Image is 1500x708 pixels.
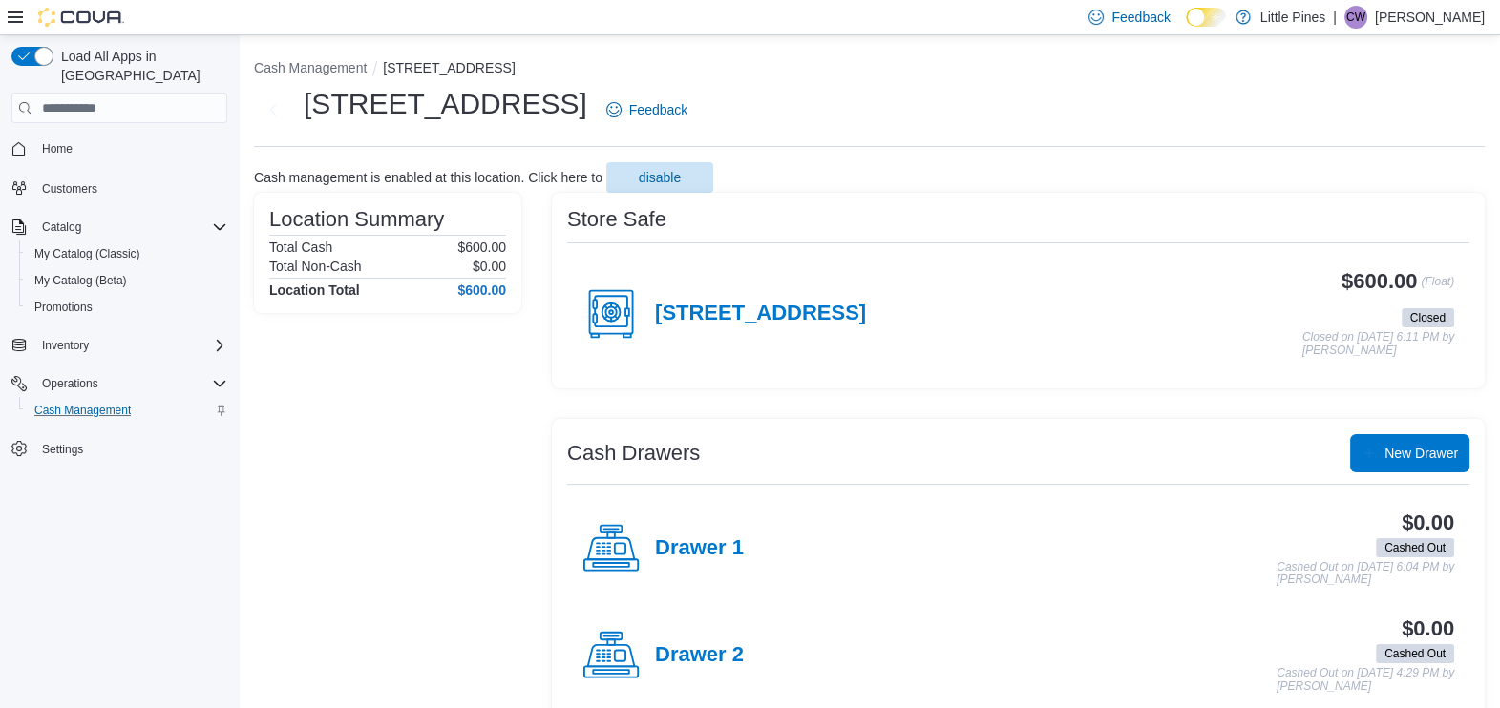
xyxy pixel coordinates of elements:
button: Promotions [19,294,235,321]
h4: $600.00 [457,282,506,298]
p: Cashed Out on [DATE] 6:04 PM by [PERSON_NAME] [1277,561,1454,587]
h1: [STREET_ADDRESS] [304,85,587,123]
button: Cash Management [19,397,235,424]
span: Home [34,136,227,160]
input: Dark Mode [1186,8,1226,28]
button: Settings [4,435,235,463]
span: Closed [1402,308,1454,327]
p: Cash management is enabled at this location. Click here to [254,170,602,185]
button: Operations [34,372,106,395]
h3: $0.00 [1402,617,1454,640]
span: Catalog [34,216,227,239]
p: Closed on [DATE] 6:11 PM by [PERSON_NAME] [1302,331,1454,357]
span: My Catalog (Classic) [34,246,140,261]
span: Feedback [629,100,687,119]
button: Home [4,135,235,162]
span: Cash Management [34,403,131,418]
span: Inventory [34,334,227,357]
a: Cash Management [27,399,138,422]
p: [PERSON_NAME] [1375,6,1485,29]
button: Catalog [34,216,89,239]
a: Promotions [27,296,100,319]
a: Feedback [599,91,695,129]
h3: Cash Drawers [567,442,700,465]
span: Feedback [1111,8,1170,27]
button: Operations [4,370,235,397]
h4: Location Total [269,282,360,298]
p: $600.00 [457,239,506,255]
span: Cashed Out [1376,644,1454,663]
span: Settings [34,437,227,461]
span: New Drawer [1384,444,1458,463]
span: Load All Apps in [GEOGRAPHIC_DATA] [53,47,227,85]
a: My Catalog (Beta) [27,269,135,292]
span: Catalog [42,219,81,235]
h4: Drawer 1 [655,536,744,561]
button: Customers [4,174,235,201]
h3: Location Summary [269,208,444,231]
span: My Catalog (Classic) [27,242,227,265]
button: Cash Management [254,60,367,75]
a: Customers [34,177,105,200]
span: Settings [42,442,83,457]
span: Customers [42,181,97,197]
span: Home [42,141,73,156]
p: Cashed Out on [DATE] 4:29 PM by [PERSON_NAME] [1277,667,1454,693]
h4: Drawer 2 [655,643,744,668]
button: Inventory [34,334,96,357]
button: Inventory [4,332,235,359]
nav: Complex example [11,127,227,512]
button: Next [254,91,292,129]
h3: Store Safe [567,208,666,231]
p: | [1333,6,1337,29]
a: Settings [34,438,91,461]
span: Dark Mode [1186,27,1187,28]
span: Cash Management [27,399,227,422]
span: disable [639,168,681,187]
span: Promotions [27,296,227,319]
a: My Catalog (Classic) [27,242,148,265]
h3: $600.00 [1342,270,1417,293]
button: My Catalog (Classic) [19,240,235,267]
span: Closed [1410,309,1446,326]
span: My Catalog (Beta) [27,269,227,292]
span: Inventory [42,338,89,353]
span: Customers [34,176,227,199]
a: Home [34,137,80,160]
h6: Total Cash [269,239,332,255]
h6: Total Non-Cash [269,259,362,274]
p: Little Pines [1260,6,1325,29]
span: My Catalog (Beta) [34,273,127,288]
div: Cassidy Wolfe [1344,6,1367,29]
h3: $0.00 [1402,511,1454,534]
span: Cashed Out [1384,539,1446,556]
button: My Catalog (Beta) [19,267,235,294]
button: New Drawer [1350,434,1469,472]
span: Cashed Out [1384,645,1446,662]
p: (Float) [1421,270,1454,304]
span: CW [1346,6,1365,29]
h4: [STREET_ADDRESS] [655,302,866,326]
img: Cova [38,8,124,27]
span: Promotions [34,300,93,315]
button: [STREET_ADDRESS] [383,60,515,75]
span: Cashed Out [1376,538,1454,557]
span: Operations [42,376,98,391]
nav: An example of EuiBreadcrumbs [254,58,1485,81]
span: Operations [34,372,227,395]
button: Catalog [4,214,235,240]
p: $0.00 [473,259,506,274]
button: disable [606,162,713,193]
